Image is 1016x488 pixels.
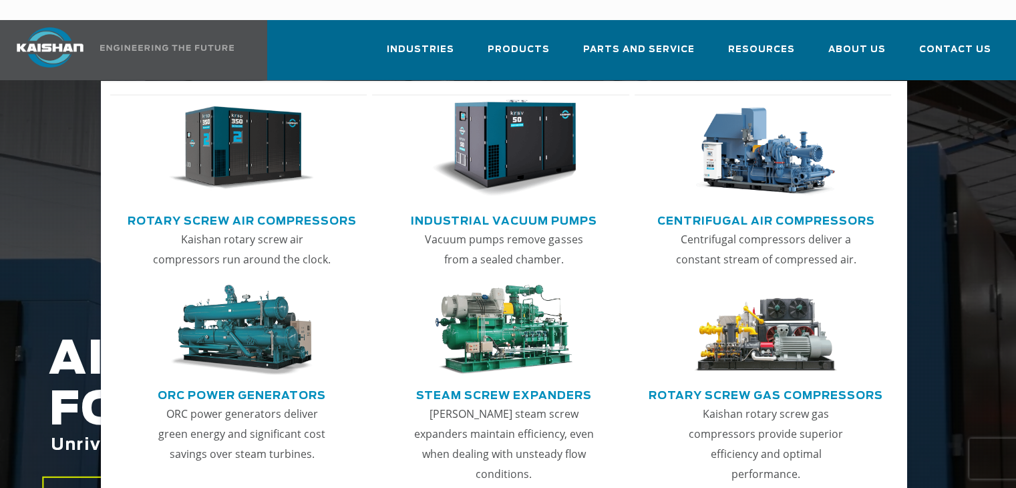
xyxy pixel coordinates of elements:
a: Parts and Service [583,32,695,78]
img: thumb-Steam-Screw-Expanders [432,285,576,375]
a: Rotary Screw Gas Compressors [649,384,883,404]
p: Centrifugal compressors deliver a constant stream of compressed air. [676,229,856,269]
a: Industries [387,32,454,78]
img: thumb-Rotary-Screw-Air-Compressors [169,100,314,197]
a: Rotary Screw Air Compressors [128,209,357,229]
img: thumb-Centrifugal-Air-Compressors [693,100,838,197]
p: [PERSON_NAME] steam screw expanders maintain efficiency, even when dealing with unsteady flow con... [413,404,594,484]
a: ORC Power Generators [158,384,326,404]
span: Resources [728,42,795,57]
a: Industrial Vacuum Pumps [411,209,597,229]
span: Unrivaled performance with up to 35% energy cost savings. [51,437,623,453]
a: Products [488,32,550,78]
span: Industries [387,42,454,57]
a: Centrifugal Air Compressors [657,209,875,229]
a: About Us [828,32,886,78]
a: Steam Screw Expanders [416,384,592,404]
span: Products [488,42,550,57]
a: Contact Us [919,32,991,78]
span: About Us [828,42,886,57]
a: Resources [728,32,795,78]
p: Kaishan rotary screw air compressors run around the clock. [152,229,332,269]
img: thumb-ORC-Power-Generators [169,285,314,375]
p: Vacuum pumps remove gasses from a sealed chamber. [413,229,594,269]
span: Parts and Service [583,42,695,57]
span: Contact Us [919,42,991,57]
p: ORC power generators deliver green energy and significant cost savings over steam turbines. [152,404,332,464]
img: thumb-Industrial-Vacuum-Pumps [432,100,576,197]
img: Engineering the future [100,45,234,51]
img: thumb-Rotary-Screw-Gas-Compressors [693,285,838,375]
p: Kaishan rotary screw gas compressors provide superior efficiency and optimal performance. [676,404,856,484]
